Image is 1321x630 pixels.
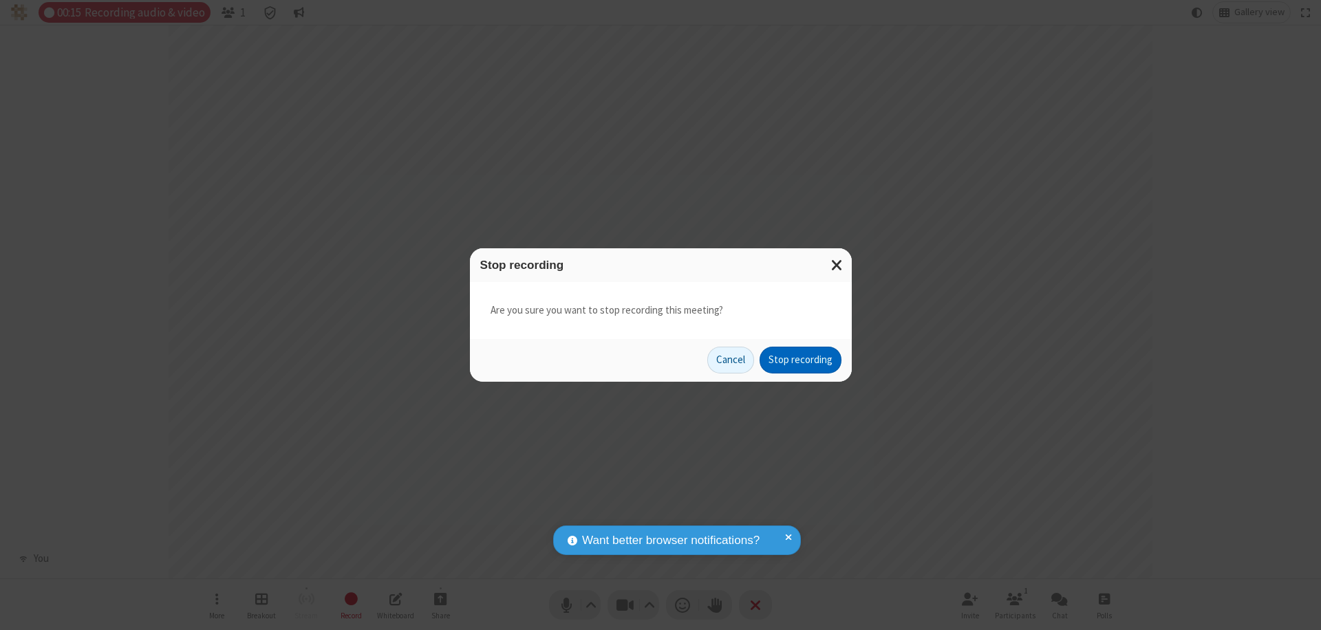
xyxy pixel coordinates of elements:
span: Want better browser notifications? [582,532,760,550]
button: Stop recording [760,347,841,374]
button: Cancel [707,347,754,374]
div: Are you sure you want to stop recording this meeting? [470,282,852,339]
button: Close modal [823,248,852,282]
h3: Stop recording [480,259,841,272]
